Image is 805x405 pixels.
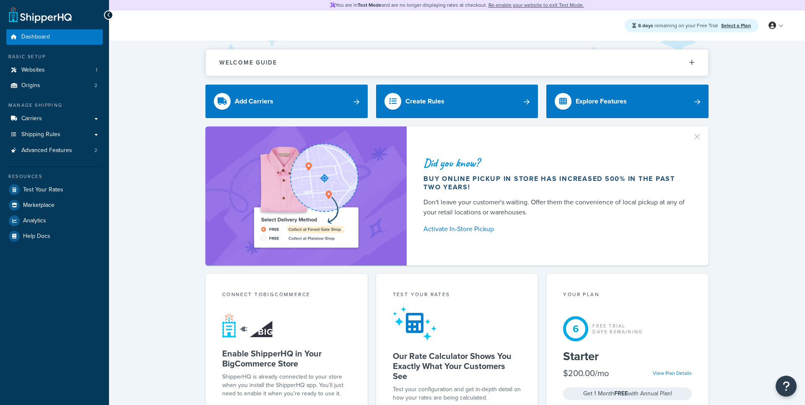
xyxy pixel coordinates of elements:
img: connect-shq-bc-71769feb.svg [222,313,275,338]
strong: FREE [614,389,628,398]
div: Don't leave your customer's waiting. Offer them the convenience of local pickup at any of your re... [423,197,688,217]
span: 2 [94,82,97,89]
span: Marketplace [23,202,55,209]
div: $200.00/mo [563,367,609,379]
a: Websites1 [6,62,103,78]
div: Connect to BigCommerce [222,291,351,300]
strong: Test Mode [358,1,382,9]
button: Open Resource Center [776,376,797,397]
a: Carriers [6,111,103,126]
strong: 6 days [638,22,653,29]
div: Explore Features [576,95,627,107]
li: Advanced Features [6,143,103,158]
div: Test your rates [393,291,522,300]
a: Add Carriers [205,85,368,118]
a: Marketplace [6,198,103,213]
span: remaining on your Free Trial [638,22,719,29]
a: Shipping Rules [6,127,103,142]
span: Carriers [21,115,42,122]
a: Test Your Rates [6,182,103,197]
a: Explore Features [546,85,709,118]
a: Advanced Features2 [6,143,103,158]
h5: Our Rate Calculator Shows You Exactly What Your Customers See [393,351,522,381]
a: Create Rules [376,85,538,118]
h5: Enable ShipperHQ in Your BigCommerce Store [222,348,351,369]
a: Origins2 [6,78,103,93]
div: Buy online pickup in store has increased 500% in the past two years! [423,175,688,191]
div: Add Carriers [235,95,273,107]
div: Create Rules [405,95,444,107]
a: Dashboard [6,29,103,45]
a: Activate In-Store Pickup [423,223,688,235]
div: Did you know? [423,157,688,169]
span: Dashboard [21,34,50,41]
div: Test your configuration and get in-depth detail on how your rates are being calculated. [393,385,522,402]
li: Origins [6,78,103,93]
div: Get 1 Month with Annual Plan! [563,387,692,400]
h5: Starter [563,350,692,363]
a: Select a Plan [721,22,751,29]
a: Help Docs [6,229,103,244]
img: ad-shirt-map-b0359fc47e01cab431d101c4b569394f6a03f54285957d908178d52f29eb9668.png [230,139,382,253]
a: View Plan Details [653,369,692,377]
div: Resources [6,173,103,180]
span: Help Docs [23,233,50,240]
span: Websites [21,67,45,74]
h2: Welcome Guide [219,59,277,66]
span: 1 [96,67,97,74]
span: Advanced Features [21,147,72,154]
button: Welcome Guide [206,49,708,76]
div: Manage Shipping [6,102,103,109]
p: ShipperHQ is already connected to your store when you install the ShipperHQ app. You'll just need... [222,373,351,398]
span: Shipping Rules [21,131,60,138]
div: Basic Setup [6,53,103,60]
div: Your Plan [563,291,692,300]
div: 6 [563,316,588,341]
span: Test Your Rates [23,186,63,193]
div: Free Trial Days Remaining [592,323,643,335]
span: Analytics [23,217,46,224]
a: Analytics [6,213,103,228]
span: Origins [21,82,40,89]
a: Re-enable your website to exit Test Mode. [488,1,584,9]
span: 2 [94,147,97,154]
